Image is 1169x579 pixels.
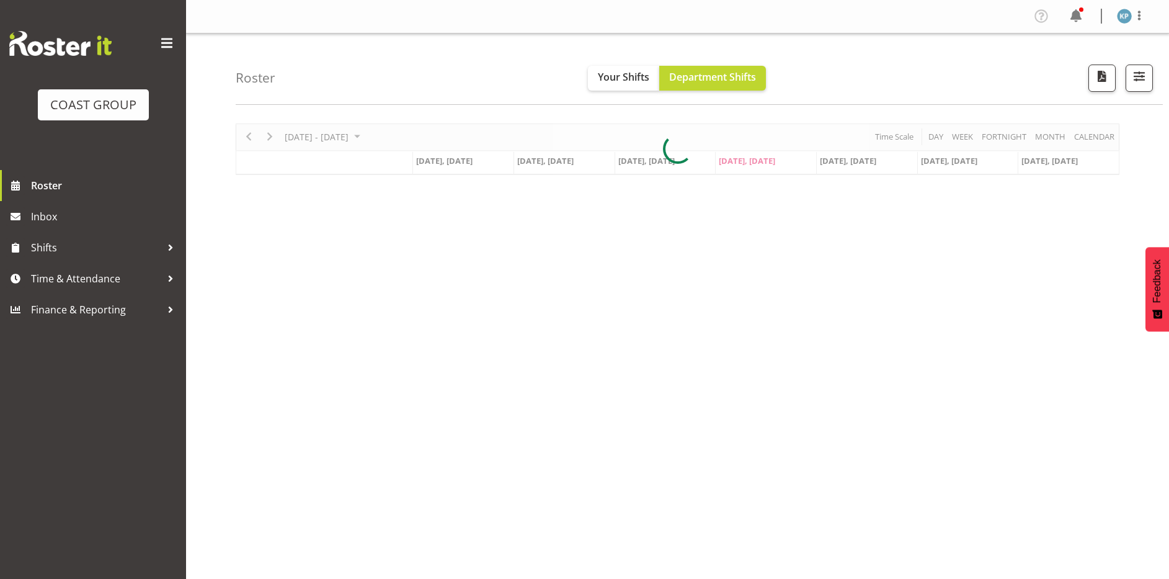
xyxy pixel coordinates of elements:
span: Your Shifts [598,70,649,84]
button: Department Shifts [659,66,766,91]
button: Filter Shifts [1126,65,1153,92]
span: Roster [31,176,180,195]
h4: Roster [236,71,275,85]
img: Rosterit website logo [9,31,112,56]
span: Inbox [31,207,180,226]
div: COAST GROUP [50,96,136,114]
span: Shifts [31,238,161,257]
span: Feedback [1152,259,1163,303]
button: Your Shifts [588,66,659,91]
img: kent-pollard5758.jpg [1117,9,1132,24]
button: Feedback - Show survey [1145,247,1169,331]
span: Finance & Reporting [31,300,161,319]
button: Download a PDF of the roster according to the set date range. [1088,65,1116,92]
span: Department Shifts [669,70,756,84]
span: Time & Attendance [31,269,161,288]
